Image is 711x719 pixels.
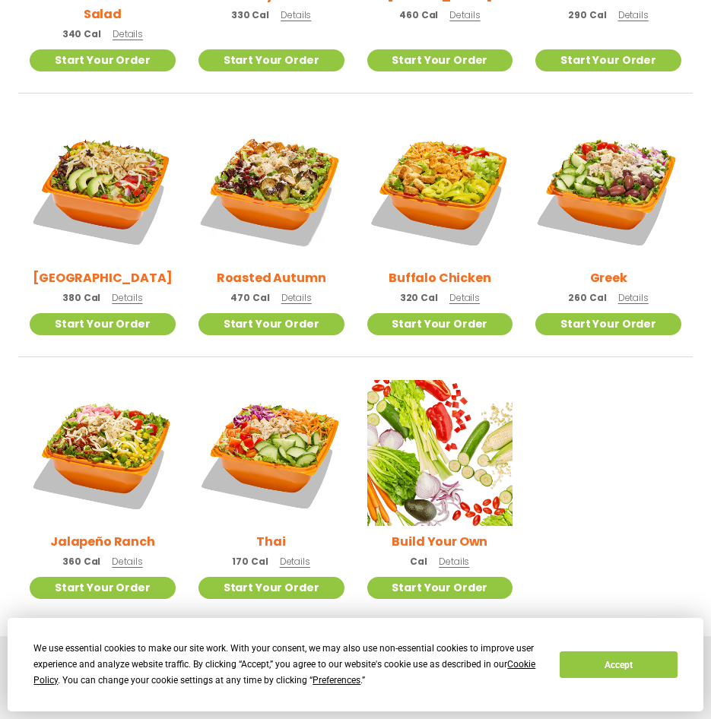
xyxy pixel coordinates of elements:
span: 290 Cal [568,8,606,22]
img: Product photo for Greek Salad [535,116,681,262]
div: Cookie Consent Prompt [8,618,703,711]
span: Details [112,291,142,304]
span: 460 Cal [399,8,438,22]
a: Start Your Order [30,577,176,599]
span: 340 Cal [62,27,101,41]
img: Product photo for Thai Salad [198,380,344,526]
img: Product photo for Jalapeño Ranch Salad [30,380,176,526]
img: Product photo for Build Your Own [367,380,513,526]
span: Details [618,291,649,304]
div: We use essential cookies to make our site work. With your consent, we may also use non-essential ... [33,641,541,689]
a: Start Your Order [198,313,344,335]
span: Details [281,8,311,21]
span: Details [113,27,143,40]
a: Start Your Order [535,49,681,71]
span: 170 Cal [232,555,268,569]
span: Details [449,291,480,304]
a: Start Your Order [30,313,176,335]
img: Product photo for Buffalo Chicken Salad [367,116,513,262]
span: 380 Cal [62,291,100,305]
span: 330 Cal [231,8,269,22]
span: Preferences [313,675,360,686]
span: 320 Cal [400,291,438,305]
a: Start Your Order [367,313,513,335]
a: Start Your Order [535,313,681,335]
span: 470 Cal [230,291,269,305]
span: Cal [410,555,427,569]
h2: Greek [590,268,627,287]
span: Details [280,555,310,568]
span: Details [112,555,142,568]
a: Start Your Order [367,577,513,599]
h2: [GEOGRAPHIC_DATA] [33,268,172,287]
a: Start Your Order [30,49,176,71]
h2: Buffalo Chicken [389,268,491,287]
h2: Thai [256,532,285,551]
a: Start Your Order [198,577,344,599]
span: 260 Cal [568,291,606,305]
span: Details [618,8,649,21]
button: Accept [560,651,677,678]
h2: Jalapeño Ranch [50,532,155,551]
h2: Build Your Own [392,532,487,551]
h2: Roasted Autumn [217,268,326,287]
span: 360 Cal [62,555,100,569]
a: Start Your Order [367,49,513,71]
img: Product photo for Roasted Autumn Salad [198,116,344,262]
span: Details [281,291,312,304]
span: Details [439,555,469,568]
a: Start Your Order [198,49,344,71]
img: Product photo for BBQ Ranch Salad [30,116,176,262]
span: Details [449,8,480,21]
